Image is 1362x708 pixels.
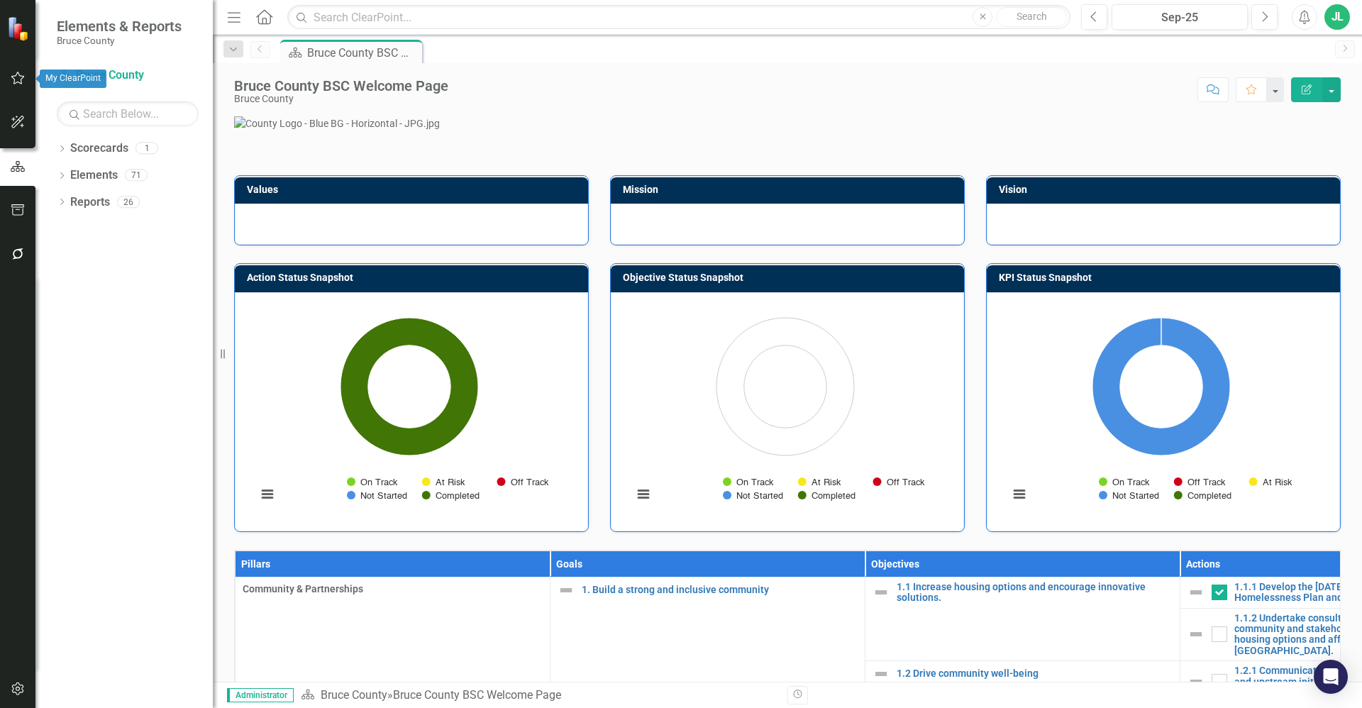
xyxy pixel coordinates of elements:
[250,304,569,516] svg: Interactive chart
[623,184,957,195] h3: Mission
[623,272,957,283] h3: Objective Status Snapshot
[1099,490,1158,501] button: Show Not Started
[865,577,1180,660] td: Double-Click to Edit Right Click for Context Menu
[1174,490,1231,501] button: Show Completed
[117,196,140,208] div: 26
[347,477,398,487] button: Show On Track
[1009,485,1029,504] button: View chart menu, Chart
[57,18,182,35] span: Elements & Reports
[287,5,1070,30] input: Search ClearPoint...
[7,16,32,41] img: ClearPoint Strategy
[633,485,653,504] button: View chart menu, Chart
[1017,11,1047,22] span: Search
[558,582,575,599] img: Not Defined
[234,78,448,94] div: Bruce County BSC Welcome Page
[798,490,856,501] button: Show Completed
[247,272,581,283] h3: Action Status Snapshot
[873,584,890,601] img: Not Defined
[798,477,841,487] button: Show At Risk
[723,477,774,487] button: Show On Track
[301,687,777,704] div: »
[996,7,1067,27] button: Search
[422,490,480,501] button: Show Completed
[247,184,581,195] h3: Values
[1002,304,1321,516] svg: Interactive chart
[897,582,1173,604] a: 1.1 Increase housing options and encourage innovative solutions.
[1117,9,1243,26] div: Sep-25
[1187,626,1205,643] img: Not Defined
[873,477,924,487] button: Show Off Track
[57,67,199,84] a: Bruce County
[321,688,387,702] a: Bruce County
[307,44,419,62] div: Bruce County BSC Welcome Page
[227,688,294,702] span: Administrator
[723,490,782,501] button: Show Not Started
[1112,4,1248,30] button: Sep-25
[1324,4,1350,30] button: JL
[999,184,1333,195] h3: Vision
[1314,660,1348,694] div: Open Intercom Messenger
[70,140,128,157] a: Scorecards
[1187,673,1205,690] img: Not Defined
[234,94,448,104] div: Bruce County
[1249,477,1292,487] button: Show At Risk
[873,665,890,682] img: Not Defined
[70,194,110,211] a: Reports
[340,318,478,455] path: Completed, 13.
[125,170,148,182] div: 71
[626,304,945,516] svg: Interactive chart
[258,485,277,504] button: View chart menu, Chart
[897,668,1173,679] a: 1.2 Drive community well-being
[57,35,182,46] small: Bruce County
[999,272,1333,283] h3: KPI Status Snapshot
[1174,477,1224,487] button: Show Off Track
[626,304,949,516] div: Chart. Highcharts interactive chart.
[70,167,118,184] a: Elements
[422,477,465,487] button: Show At Risk
[497,477,548,487] button: Show Off Track
[135,143,158,155] div: 1
[57,101,199,126] input: Search Below...
[1099,477,1150,487] button: Show On Track
[1187,584,1205,601] img: Not Defined
[40,70,106,88] div: My ClearPoint
[1002,304,1325,516] div: Chart. Highcharts interactive chart.
[234,116,1341,131] img: County Logo - Blue BG - Horizontal - JPG.jpg
[393,688,561,702] div: Bruce County BSC Welcome Page
[582,585,858,595] a: 1. Build a strong and inclusive community
[243,582,543,596] span: Community & Partnerships
[347,490,406,501] button: Show Not Started
[1092,318,1230,455] path: Not Started, 2.
[250,304,573,516] div: Chart. Highcharts interactive chart.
